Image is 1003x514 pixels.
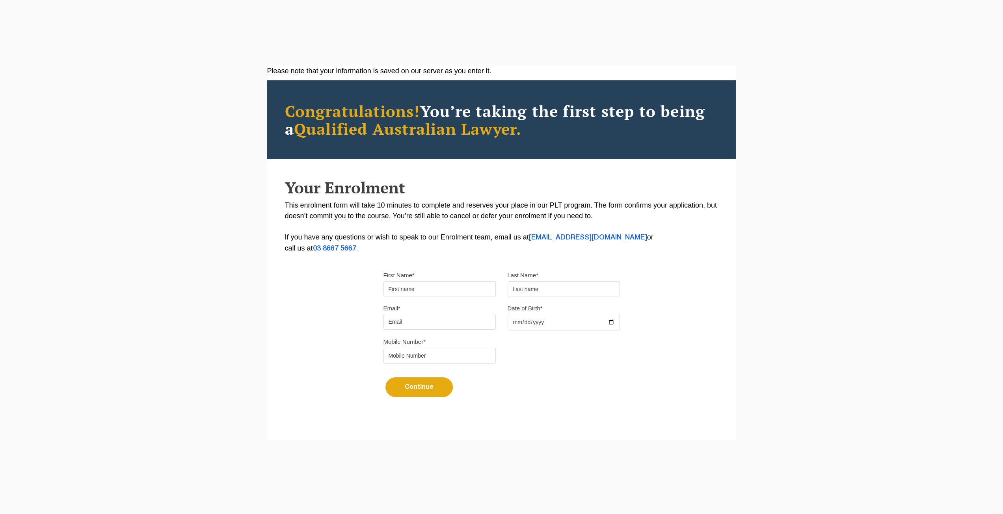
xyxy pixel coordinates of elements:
[508,304,543,312] label: Date of Birth*
[383,348,496,364] input: Mobile Number
[285,200,718,254] p: This enrolment form will take 10 minutes to complete and reserves your place in our PLT program. ...
[383,281,496,297] input: First name
[313,245,356,252] a: 03 8667 5667
[294,118,522,139] span: Qualified Australian Lawyer.
[508,281,620,297] input: Last name
[285,102,718,137] h2: You’re taking the first step to being a
[383,271,415,279] label: First Name*
[383,314,496,330] input: Email
[529,234,647,241] a: [EMAIL_ADDRESS][DOMAIN_NAME]
[285,100,420,121] span: Congratulations!
[508,271,538,279] label: Last Name*
[383,304,400,312] label: Email*
[383,338,426,346] label: Mobile Number*
[385,377,453,397] button: Continue
[267,66,736,76] div: Please note that your information is saved on our server as you enter it.
[285,179,718,196] h2: Your Enrolment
